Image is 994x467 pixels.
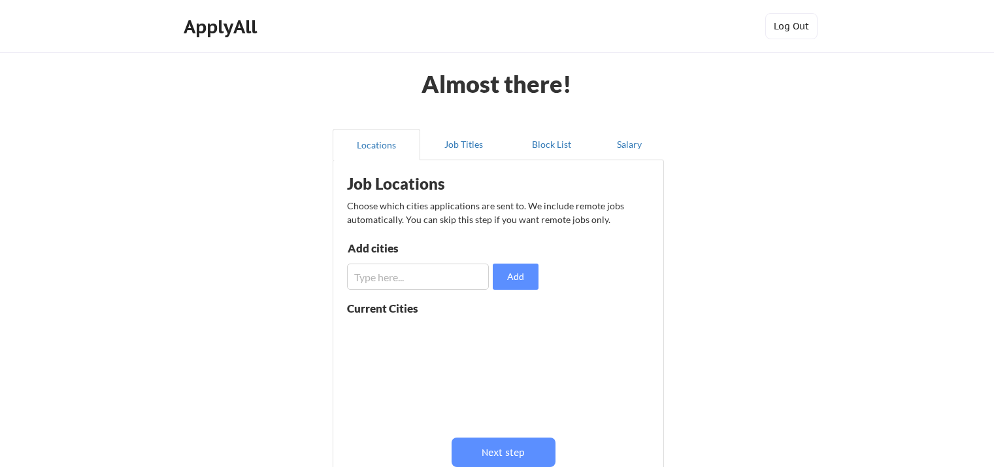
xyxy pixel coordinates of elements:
[765,13,818,39] button: Log Out
[420,129,508,160] button: Job Titles
[333,129,420,160] button: Locations
[347,199,648,226] div: Choose which cities applications are sent to. We include remote jobs automatically. You can skip ...
[347,303,446,314] div: Current Cities
[508,129,595,160] button: Block List
[405,72,588,95] div: Almost there!
[184,16,261,38] div: ApplyAll
[452,438,555,467] button: Next step
[347,264,489,290] input: Type here...
[347,176,512,192] div: Job Locations
[493,264,538,290] button: Add
[348,243,483,254] div: Add cities
[595,129,664,160] button: Salary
